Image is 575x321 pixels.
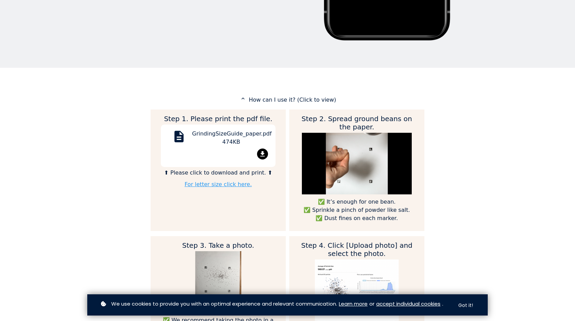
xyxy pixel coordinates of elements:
mat-icon: file_download [257,149,268,159]
h2: Step 3. Take a photo. [161,241,276,249]
a: For letter size click here. [184,181,252,188]
p: ⬆ Please click to download and print. ⬆ [161,169,276,177]
img: guide [195,251,241,313]
a: accept individual cookies [376,300,440,308]
div: GrindingSizeGuide_paper.pdf 474KB [192,130,270,149]
h2: Step 4. Click [Upload photo] and select the photo. [299,241,414,258]
button: Got it! [452,299,479,312]
mat-icon: expand_less [239,95,247,102]
a: Learn more [339,300,368,308]
p: or . [99,300,448,308]
img: guide [315,259,398,321]
p: ✅ It’s enough for one bean. ✅ Sprinkle a pinch of powder like salt. ✅ Dust fines on each marker. [299,198,414,222]
mat-icon: description [171,130,187,146]
span: We use cookies to provide you with an optimal experience and relevant communication. [111,300,337,308]
p: How can I use it? (Click to view) [151,95,424,104]
img: guide [302,133,412,194]
h2: Step 2. Spread ground beans on the paper. [299,115,414,131]
h2: Step 1. Please print the pdf file. [161,115,276,123]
